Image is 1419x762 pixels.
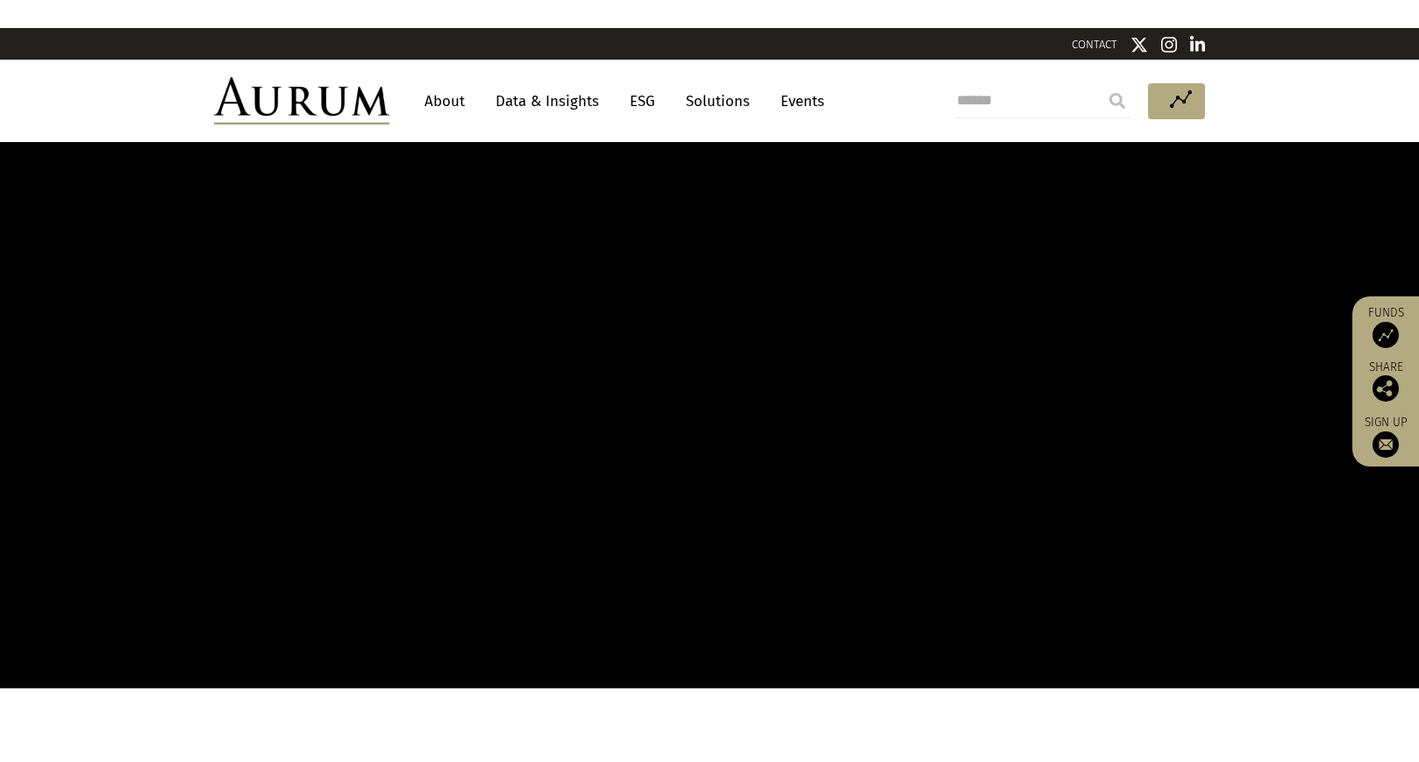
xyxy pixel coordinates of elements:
div: Share [1361,361,1410,402]
a: About [416,85,474,118]
img: Access Funds [1373,322,1399,348]
a: ESG [621,85,664,118]
img: Linkedin icon [1190,36,1206,53]
img: Sign up to our newsletter [1373,431,1399,458]
a: Data & Insights [487,85,608,118]
img: Instagram icon [1161,36,1177,53]
a: Events [772,85,824,118]
a: CONTACT [1072,38,1117,51]
input: Submit [1100,83,1135,118]
a: Sign up [1361,415,1410,458]
img: Twitter icon [1130,36,1148,53]
img: Share this post [1373,375,1399,402]
img: Aurum [214,77,389,125]
a: Funds [1361,305,1410,348]
a: Solutions [677,85,759,118]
